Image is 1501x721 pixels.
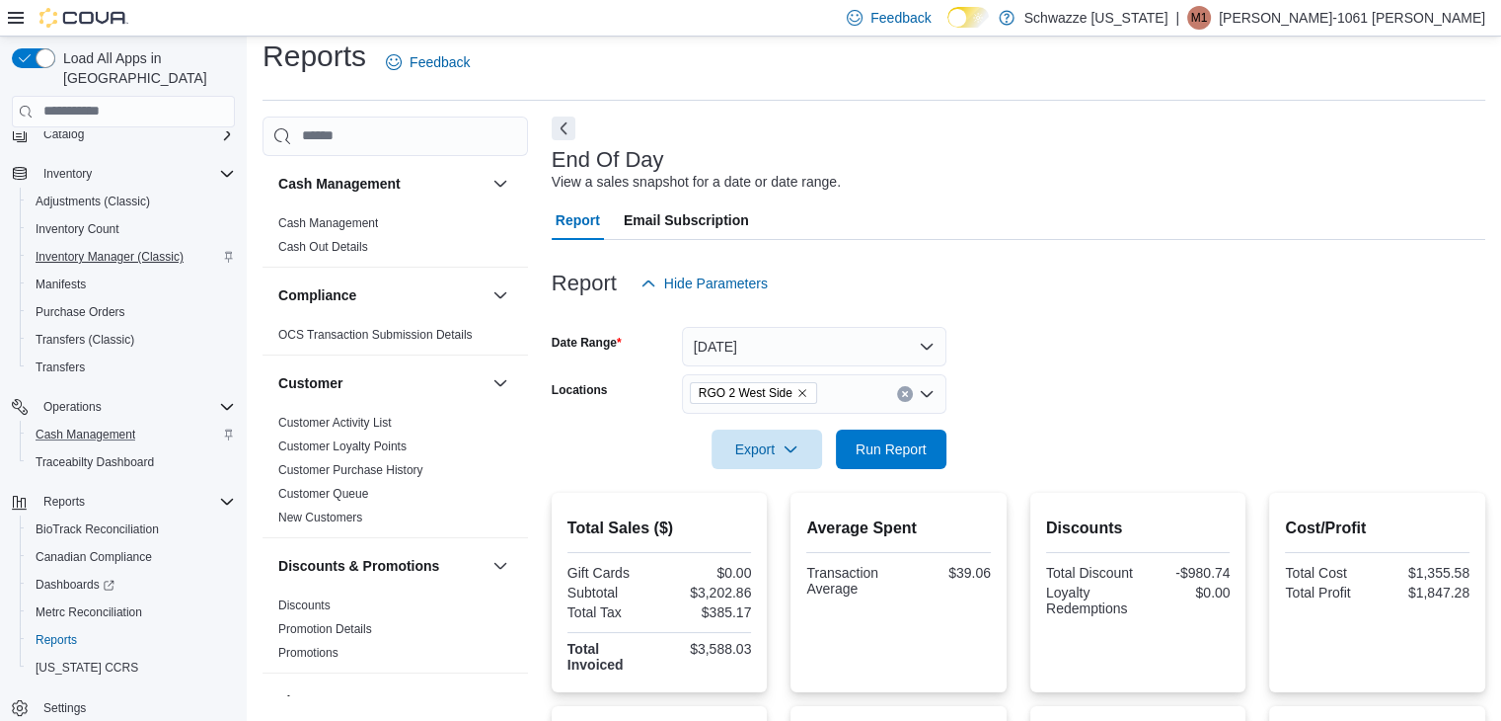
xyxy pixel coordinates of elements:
span: Adjustments (Classic) [36,194,150,209]
span: New Customers [278,510,362,525]
a: Metrc Reconciliation [28,601,150,624]
div: $3,202.86 [663,585,751,601]
a: Customer Loyalty Points [278,440,407,453]
button: Finance [278,691,485,711]
div: Total Profit [1285,585,1373,601]
span: Washington CCRS [28,656,235,680]
div: $0.00 [1142,585,1230,601]
a: Traceabilty Dashboard [28,450,162,474]
div: $0.00 [663,565,751,581]
span: Purchase Orders [36,304,125,320]
a: Promotions [278,646,338,660]
button: Inventory Count [20,215,243,243]
button: Export [712,430,822,469]
span: Inventory Manager (Classic) [36,249,184,265]
span: Metrc Reconciliation [28,601,235,624]
span: Catalog [36,122,235,146]
button: Catalog [36,122,92,146]
span: OCS Transaction Submission Details [278,327,473,343]
h1: Reports [263,37,366,76]
h2: Cost/Profit [1285,517,1469,540]
span: Customer Loyalty Points [278,439,407,454]
a: Cash Out Details [278,240,368,254]
span: Inventory Count [36,221,119,237]
a: Purchase Orders [28,300,133,324]
button: Next [552,117,575,140]
span: Traceabilty Dashboard [28,450,235,474]
span: RGO 2 West Side [690,382,817,404]
button: Reports [4,488,243,516]
span: Inventory Count [28,217,235,241]
span: Inventory [43,166,92,182]
strong: Total Invoiced [567,641,624,673]
span: Customer Queue [278,486,368,502]
button: Transfers [20,354,243,381]
div: Discounts & Promotions [263,594,528,673]
span: Inventory [36,162,235,186]
span: Manifests [36,277,86,292]
span: Report [556,200,600,240]
span: Load All Apps in [GEOGRAPHIC_DATA] [55,48,235,88]
div: Compliance [263,323,528,355]
button: [US_STATE] CCRS [20,654,243,681]
span: Dashboards [36,577,114,593]
a: Settings [36,696,94,720]
button: Compliance [488,283,512,307]
div: Total Tax [567,604,655,620]
button: Discounts & Promotions [278,556,485,576]
button: Compliance [278,285,485,305]
button: Reports [20,626,243,654]
span: Canadian Compliance [36,549,152,565]
span: Transfers (Classic) [36,332,134,348]
button: BioTrack Reconciliation [20,516,243,543]
div: Total Cost [1285,565,1373,581]
a: Customer Activity List [278,416,392,430]
div: Martin-1061 Barela [1187,6,1211,30]
h2: Average Spent [806,517,991,540]
span: Dark Mode [947,28,948,29]
div: Cash Management [263,211,528,267]
div: Loyalty Redemptions [1046,585,1134,616]
input: Dark Mode [947,7,989,28]
div: $1,355.58 [1382,565,1469,581]
a: Customer Queue [278,487,368,501]
button: Open list of options [919,386,935,402]
button: Inventory Manager (Classic) [20,243,243,271]
a: Dashboards [20,571,243,599]
span: BioTrack Reconciliation [36,521,159,537]
button: Operations [4,393,243,421]
h2: Total Sales ($) [567,517,752,540]
span: Manifests [28,273,235,296]
span: Transfers (Classic) [28,328,235,352]
div: $385.17 [663,604,751,620]
a: Transfers (Classic) [28,328,142,352]
div: Customer [263,411,528,537]
a: Reports [28,628,85,652]
button: Run Report [836,430,946,469]
button: [DATE] [682,327,946,366]
button: Finance [488,689,512,713]
span: Transfers [36,360,85,375]
span: Reports [36,632,77,648]
a: Adjustments (Classic) [28,190,158,213]
a: Transfers [28,356,93,379]
button: Inventory [36,162,100,186]
a: Inventory Manager (Classic) [28,245,191,269]
button: Clear input [897,386,913,402]
button: Customer [278,373,485,393]
span: Purchase Orders [28,300,235,324]
button: Adjustments (Classic) [20,188,243,215]
span: Inventory Manager (Classic) [28,245,235,269]
a: [US_STATE] CCRS [28,656,146,680]
span: Reports [36,490,235,514]
span: Run Report [856,440,927,459]
h3: Report [552,272,617,295]
h3: Finance [278,691,331,711]
span: Discounts [278,598,331,613]
h3: Cash Management [278,174,401,194]
button: Cash Management [278,174,485,194]
p: [PERSON_NAME]-1061 [PERSON_NAME] [1219,6,1485,30]
span: Settings [36,695,235,720]
p: Schwazze [US_STATE] [1024,6,1168,30]
span: Feedback [410,52,470,72]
